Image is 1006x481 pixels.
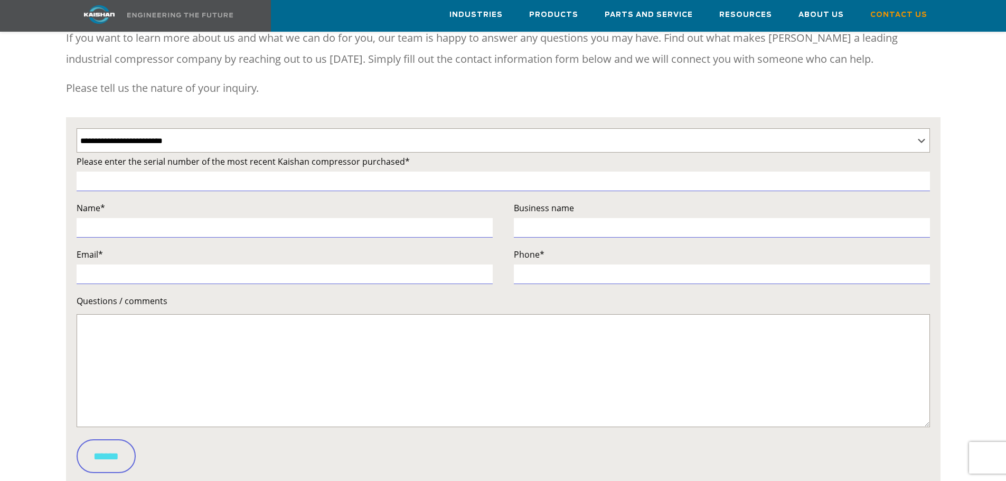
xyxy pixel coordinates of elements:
a: About Us [798,1,844,29]
label: Name* [77,201,493,215]
a: Industries [449,1,503,29]
a: Resources [719,1,772,29]
span: Parts and Service [605,9,693,21]
label: Email* [77,247,493,262]
label: Please enter the serial number of the most recent Kaishan compressor purchased* [77,154,930,169]
p: If you want to learn more about us and what we can do for you, our team is happy to answer any qu... [66,27,941,70]
span: Contact Us [870,9,927,21]
img: kaishan logo [60,5,139,24]
p: Please tell us the nature of your inquiry. [66,78,941,99]
a: Contact Us [870,1,927,29]
span: About Us [798,9,844,21]
img: Engineering the future [127,13,233,17]
a: Parts and Service [605,1,693,29]
span: Resources [719,9,772,21]
a: Products [529,1,578,29]
label: Business name [514,201,930,215]
span: Products [529,9,578,21]
span: Industries [449,9,503,21]
label: Phone* [514,247,930,262]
